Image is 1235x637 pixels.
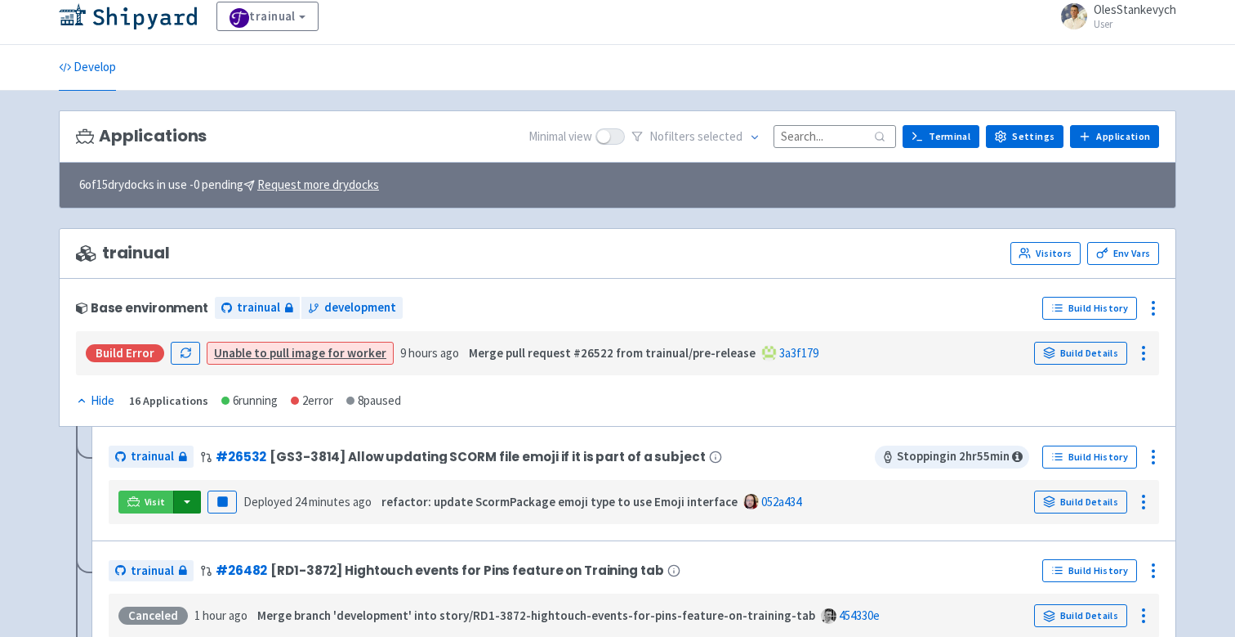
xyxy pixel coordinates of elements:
strong: Merge branch 'development' into story/RD1-3872-hightouch-events-for-pins-feature-on-training-tab [257,608,815,623]
span: Deployed [243,494,372,509]
span: trainual [76,244,170,262]
u: Request more drydocks [257,177,379,192]
a: 454330e [839,608,880,623]
a: Settings [986,125,1063,148]
time: 9 hours ago [400,345,459,361]
strong: refactor: update ScormPackage emoji type to use Emoji interface [381,494,738,509]
a: Env Vars [1087,242,1159,265]
time: 1 hour ago [194,608,247,623]
a: Develop [59,45,116,91]
div: 2 error [291,392,333,410]
span: trainual [131,447,174,466]
button: Pause [207,491,237,514]
div: Base environment [76,301,208,315]
a: OlesStankevych User [1051,3,1176,29]
h3: Applications [76,127,207,146]
span: development [324,298,396,317]
div: Canceled [118,607,188,625]
a: 052a434 [761,494,801,509]
a: Build History [1042,446,1137,469]
a: trainual [216,2,319,31]
span: selected [698,128,742,144]
span: trainual [237,298,280,317]
a: Build Details [1034,491,1127,514]
a: #26532 [216,448,266,465]
span: trainual [131,562,174,581]
time: 24 minutes ago [295,494,372,509]
span: [GS3-3814] Allow updating SCORM file emoji if it is part of a subject [270,450,705,464]
div: Hide [76,392,114,410]
div: 16 Applications [129,392,208,410]
a: trainual [109,446,194,468]
span: Stopping in 2 hr 55 min [875,446,1029,469]
div: 6 running [221,392,278,410]
div: 8 paused [346,392,401,410]
a: Visitors [1010,242,1081,265]
a: 3a3f179 [779,345,818,361]
a: Application [1070,125,1159,148]
a: Build Details [1034,342,1127,365]
img: Shipyard logo [59,3,197,29]
span: Visit [145,496,166,509]
small: User [1094,19,1176,29]
a: Build History [1042,297,1137,320]
span: Minimal view [528,128,592,146]
span: OlesStankevych [1094,2,1176,17]
span: [RD1-3872] Hightouch events for Pins feature on Training tab [270,563,663,577]
a: #26482 [216,562,267,579]
button: Hide [76,392,116,410]
a: development [301,297,403,319]
span: No filter s [649,128,742,146]
a: Visit [118,491,174,514]
span: 6 of 15 drydocks in use - 0 pending [79,176,379,195]
div: Build Error [86,344,164,362]
a: Build Details [1034,604,1127,627]
strong: Merge pull request #26522 from trainual/pre-release [469,345,756,361]
a: Unable to pull image for worker [214,345,386,361]
a: Build History [1042,559,1137,582]
a: trainual [109,560,194,582]
a: trainual [215,297,300,319]
input: Search... [774,125,896,147]
a: Terminal [903,125,979,148]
